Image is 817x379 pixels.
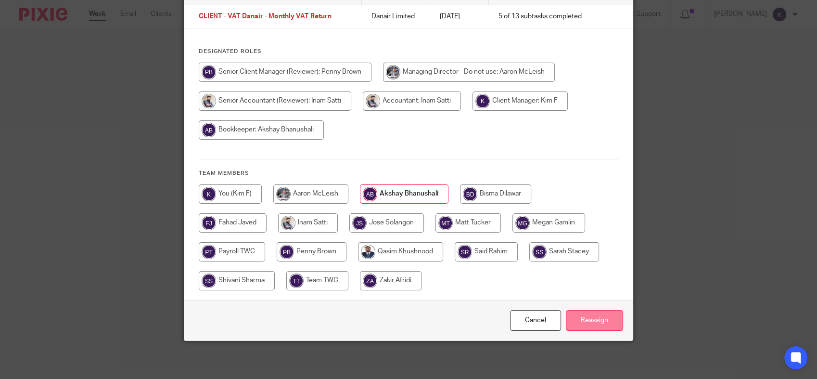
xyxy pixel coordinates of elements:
[566,310,623,331] input: Reassign
[489,5,601,28] td: 5 of 13 subtasks completed
[199,48,618,55] h4: Designated Roles
[440,12,479,21] p: [DATE]
[510,310,561,331] a: Close this dialog window
[199,170,618,177] h4: Team members
[199,13,332,20] span: CLIENT - VAT Danair - Monthly VAT Return
[371,12,421,21] p: Danair Limited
